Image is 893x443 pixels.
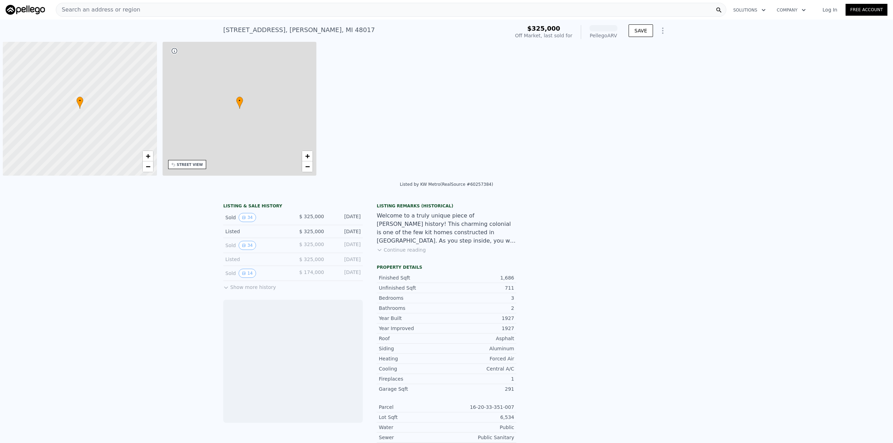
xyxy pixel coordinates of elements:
button: View historical data [239,241,256,250]
a: Log In [814,6,846,13]
div: 3 [446,295,514,301]
div: LISTING & SALE HISTORY [223,203,363,210]
div: Finished Sqft [379,274,446,281]
button: Solutions [728,4,771,16]
div: Lot Sqft [379,414,446,421]
div: Asphalt [446,335,514,342]
span: − [145,162,150,171]
div: 1927 [446,315,514,322]
div: 6,534 [446,414,514,421]
div: Forced Air [446,355,514,362]
div: Heating [379,355,446,362]
a: Zoom in [143,151,153,161]
a: Zoom out [143,161,153,172]
div: Bedrooms [379,295,446,301]
a: Zoom out [302,161,313,172]
button: View historical data [239,269,256,278]
img: Pellego [6,5,45,15]
div: Fireplaces [379,375,446,382]
button: Company [771,4,811,16]
div: Sewer [379,434,446,441]
span: Search an address or region [56,6,140,14]
span: $325,000 [527,25,560,32]
div: [DATE] [330,256,361,263]
div: Listed [225,228,287,235]
span: + [305,152,310,160]
div: Welcome to a truly unique piece of [PERSON_NAME] history! This charming colonial is one of the fe... [377,212,516,245]
div: Public Sanitary [446,434,514,441]
div: 16-20-33-351-007 [446,404,514,411]
div: 291 [446,385,514,392]
div: Sold [225,241,287,250]
a: Free Account [846,4,887,16]
div: Sold [225,269,287,278]
div: [DATE] [330,241,361,250]
div: 2 [446,305,514,312]
span: $ 325,000 [299,257,324,262]
span: $ 174,000 [299,269,324,275]
div: Listed [225,256,287,263]
div: Pellego ARV [590,32,617,39]
div: Siding [379,345,446,352]
div: Central A/C [446,365,514,372]
div: Listed by KW Metro (RealSource #60257384) [400,182,493,187]
span: • [76,98,83,104]
div: Aluminum [446,345,514,352]
span: $ 325,000 [299,214,324,219]
div: 711 [446,284,514,291]
div: Listing Remarks (Historical) [377,203,516,209]
div: Public [446,424,514,431]
div: Off Market, last sold for [515,32,572,39]
img: Pellego [589,411,611,433]
div: Property details [377,265,516,270]
button: Show Options [656,24,670,38]
div: • [76,97,83,109]
span: + [145,152,150,160]
div: Sold [225,213,287,222]
div: [STREET_ADDRESS] , [PERSON_NAME] , MI 48017 [223,25,375,35]
button: Show more history [223,281,276,291]
button: Continue reading [377,246,426,253]
span: $ 325,000 [299,242,324,247]
div: Roof [379,335,446,342]
button: SAVE [629,24,653,37]
div: STREET VIEW [177,162,203,167]
span: − [305,162,310,171]
span: • [236,98,243,104]
a: Zoom in [302,151,313,161]
div: Parcel [379,404,446,411]
div: Cooling [379,365,446,372]
div: Garage Sqft [379,385,446,392]
div: Year Built [379,315,446,322]
div: Water [379,424,446,431]
div: [DATE] [330,269,361,278]
div: Year Improved [379,325,446,332]
div: 1927 [446,325,514,332]
button: View historical data [239,213,256,222]
div: 1,686 [446,274,514,281]
div: Bathrooms [379,305,446,312]
span: $ 325,000 [299,229,324,234]
div: [DATE] [330,213,361,222]
div: Unfinished Sqft [379,284,446,291]
div: 1 [446,375,514,382]
div: • [236,97,243,109]
div: [DATE] [330,228,361,235]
